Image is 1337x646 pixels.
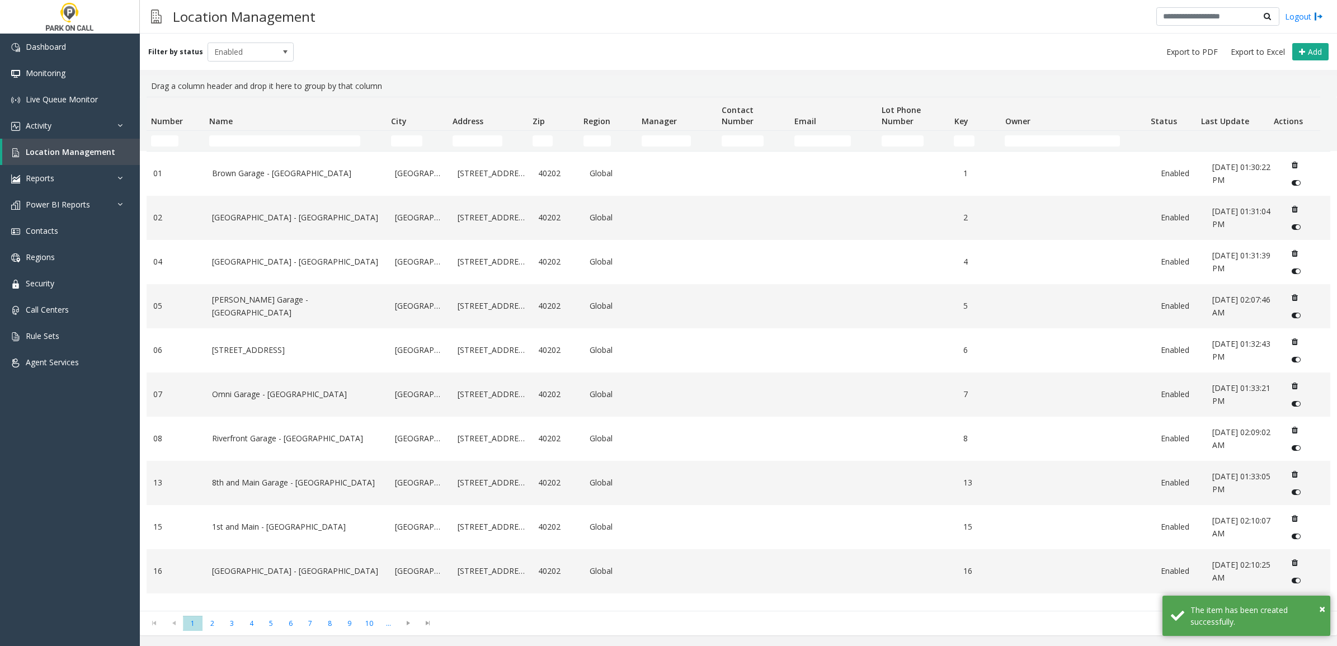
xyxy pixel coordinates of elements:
[583,116,610,126] span: Region
[963,344,1001,356] a: 6
[281,616,300,631] span: Page 6
[11,253,20,262] img: 'icon'
[418,616,437,631] span: Go to the last page
[11,227,20,236] img: 'icon'
[1212,294,1272,319] a: [DATE] 02:07:46 AM
[261,616,281,631] span: Page 5
[963,211,1001,224] a: 2
[212,521,382,533] a: 1st and Main - [GEOGRAPHIC_DATA]
[11,43,20,52] img: 'icon'
[1161,256,1199,268] a: Enabled
[11,96,20,105] img: 'icon'
[11,69,20,78] img: 'icon'
[1286,218,1306,236] button: Disable
[300,616,320,631] span: Page 7
[1161,388,1199,400] a: Enabled
[458,565,525,577] a: [STREET_ADDRESS]
[26,94,98,105] span: Live Queue Monitor
[458,167,525,180] a: [STREET_ADDRESS]
[153,300,199,312] a: 05
[212,477,382,489] a: 8th and Main Garage - [GEOGRAPHIC_DATA]
[642,135,691,147] input: Manager Filter
[1314,11,1323,22] img: logout
[1146,131,1197,151] td: Status Filter
[1286,156,1303,174] button: Delete
[533,116,545,126] span: Zip
[379,616,398,631] span: Page 11
[458,344,525,356] a: [STREET_ADDRESS]
[1005,116,1030,126] span: Owner
[590,256,635,268] a: Global
[1286,527,1306,545] button: Disable
[1212,338,1272,363] a: [DATE] 01:32:43 PM
[1161,344,1199,356] a: Enabled
[579,131,637,151] td: Region Filter
[212,294,382,319] a: [PERSON_NAME] Garage - [GEOGRAPHIC_DATA]
[140,97,1337,611] div: Data table
[1286,174,1306,192] button: Disable
[963,477,1001,489] a: 13
[147,76,1330,97] div: Drag a column header and drop it here to group by that column
[1286,262,1306,280] button: Disable
[590,167,635,180] a: Global
[387,131,448,151] td: City Filter
[538,344,576,356] a: 40202
[395,211,444,224] a: [GEOGRAPHIC_DATA]
[590,477,635,489] a: Global
[148,47,203,57] label: Filter by status
[26,173,54,183] span: Reports
[590,344,635,356] a: Global
[1212,470,1272,496] a: [DATE] 01:33:05 PM
[458,256,525,268] a: [STREET_ADDRESS]
[212,565,382,577] a: [GEOGRAPHIC_DATA] - [GEOGRAPHIC_DATA]
[1197,131,1269,151] td: Last Update Filter
[963,388,1001,400] a: 7
[1286,439,1306,457] button: Disable
[963,300,1001,312] a: 5
[794,116,816,126] span: Email
[590,211,635,224] a: Global
[209,116,233,126] span: Name
[1161,521,1199,533] a: Enabled
[1000,131,1146,151] td: Owner Filter
[1286,554,1303,572] button: Delete
[963,432,1001,445] a: 8
[538,388,576,400] a: 40202
[26,304,69,315] span: Call Centers
[26,147,115,157] span: Location Management
[538,167,576,180] a: 40202
[212,344,382,356] a: [STREET_ADDRESS]
[395,344,444,356] a: [GEOGRAPHIC_DATA]
[26,252,55,262] span: Regions
[1286,307,1306,324] button: Disable
[212,432,382,445] a: Riverfront Garage - [GEOGRAPHIC_DATA]
[717,131,790,151] td: Contact Number Filter
[395,167,444,180] a: [GEOGRAPHIC_DATA]
[882,135,924,147] input: Lot Phone Number Filter
[212,388,382,400] a: Omni Garage - [GEOGRAPHIC_DATA]
[153,477,199,489] a: 13
[1161,432,1199,445] a: Enabled
[395,256,444,268] a: [GEOGRAPHIC_DATA]
[153,167,199,180] a: 01
[212,256,382,268] a: [GEOGRAPHIC_DATA] - [GEOGRAPHIC_DATA]
[1286,289,1303,307] button: Delete
[420,619,435,628] span: Go to the last page
[1212,206,1270,229] span: [DATE] 01:31:04 PM
[963,256,1001,268] a: 4
[790,131,877,151] td: Email Filter
[590,300,635,312] a: Global
[963,565,1001,577] a: 16
[212,211,382,224] a: [GEOGRAPHIC_DATA] - [GEOGRAPHIC_DATA]
[1212,559,1272,584] a: [DATE] 02:10:25 AM
[458,388,525,400] a: [STREET_ADDRESS]
[395,565,444,577] a: [GEOGRAPHIC_DATA]
[538,432,576,445] a: 40202
[151,135,178,147] input: Number Filter
[205,131,387,151] td: Name Filter
[11,175,20,183] img: 'icon'
[1286,483,1306,501] button: Disable
[590,432,635,445] a: Global
[212,609,382,621] a: [GEOGRAPHIC_DATA] - [GEOGRAPHIC_DATA]
[1212,162,1270,185] span: [DATE] 01:30:22 PM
